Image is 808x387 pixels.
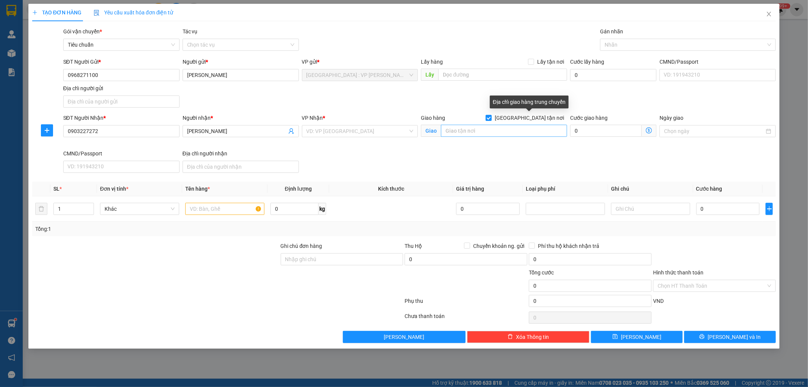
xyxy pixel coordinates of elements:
[664,127,764,135] input: Ngày giao
[490,96,569,108] div: Địa chỉ giao hàng trung chuyển
[68,39,175,50] span: Tiêu chuẩn
[456,203,520,215] input: 0
[438,69,567,81] input: Dọc đường
[621,333,661,341] span: [PERSON_NAME]
[63,96,180,108] input: Địa chỉ của người gửi
[63,58,180,66] div: SĐT Người Gửi
[306,69,414,81] span: Đà Nẵng : VP Thanh Khê
[32,10,38,15] span: plus
[570,59,604,65] label: Cước lấy hàng
[570,115,608,121] label: Cước giao hàng
[94,9,173,16] span: Yêu cầu xuất hóa đơn điện tử
[185,186,210,192] span: Tên hàng
[529,269,554,276] span: Tổng cước
[570,125,642,137] input: Cước giao hàng
[63,149,180,158] div: CMND/Passport
[302,58,418,66] div: VP gửi
[183,161,299,173] input: Địa chỉ của người nhận
[384,333,424,341] span: [PERSON_NAME]
[63,28,102,34] span: Gói vận chuyển
[508,334,513,340] span: delete
[516,333,549,341] span: Xóa Thông tin
[421,59,443,65] span: Lấy hàng
[5,11,147,19] strong: BIÊN NHẬN VẬN CHUYỂN BẢO AN EXPRESS
[319,203,326,215] span: kg
[660,115,683,121] label: Ngày giao
[470,242,527,250] span: Chuyển khoản ng. gửi
[611,203,690,215] input: Ghi Chú
[281,253,403,265] input: Ghi chú đơn hàng
[94,10,100,16] img: icon
[441,125,567,137] input: Giao tận nơi
[653,269,703,276] label: Hình thức thanh toán
[758,4,780,25] button: Close
[613,334,618,340] span: save
[41,124,53,136] button: plus
[404,297,528,310] div: Phụ thu
[456,186,484,192] span: Giá trị hàng
[600,28,623,34] label: Gán nhãn
[41,127,53,133] span: plus
[285,186,312,192] span: Định lượng
[608,182,693,196] th: Ghi chú
[35,225,312,233] div: Tổng: 1
[3,21,149,27] strong: (Công Ty TNHH Chuyển Phát Nhanh Bảo An - MST: 0109597835)
[699,334,705,340] span: printer
[63,84,180,92] div: Địa chỉ người gửi
[421,115,445,121] span: Giao hàng
[646,127,652,133] span: dollar-circle
[281,243,322,249] label: Ghi chú đơn hàng
[404,312,528,325] div: Chưa thanh toán
[100,186,128,192] span: Đơn vị tính
[183,114,299,122] div: Người nhận
[185,203,264,215] input: VD: Bàn, Ghế
[288,128,294,134] span: user-add
[421,69,438,81] span: Lấy
[467,331,590,343] button: deleteXóa Thông tin
[766,203,773,215] button: plus
[22,30,131,58] span: [PHONE_NUMBER] - [DOMAIN_NAME]
[653,298,664,304] span: VND
[534,58,567,66] span: Lấy tận nơi
[302,115,323,121] span: VP Nhận
[183,149,299,158] div: Địa chỉ người nhận
[523,182,608,196] th: Loại phụ phí
[696,186,722,192] span: Cước hàng
[766,206,772,212] span: plus
[63,114,180,122] div: SĐT Người Nhận
[708,333,761,341] span: [PERSON_NAME] và In
[105,203,175,215] span: Khác
[35,203,47,215] button: delete
[492,114,567,122] span: [GEOGRAPHIC_DATA] tận nơi
[32,9,81,16] span: TẠO ĐƠN HÀNG
[53,186,59,192] span: SL
[570,69,656,81] input: Cước lấy hàng
[535,242,602,250] span: Phí thu hộ khách nhận trả
[343,331,466,343] button: [PERSON_NAME]
[378,186,404,192] span: Kích thước
[660,58,776,66] div: CMND/Passport
[405,243,422,249] span: Thu Hộ
[421,125,441,137] span: Giao
[766,11,772,17] span: close
[684,331,776,343] button: printer[PERSON_NAME] và In
[591,331,683,343] button: save[PERSON_NAME]
[183,58,299,66] div: Người gửi
[183,28,198,34] label: Tác vụ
